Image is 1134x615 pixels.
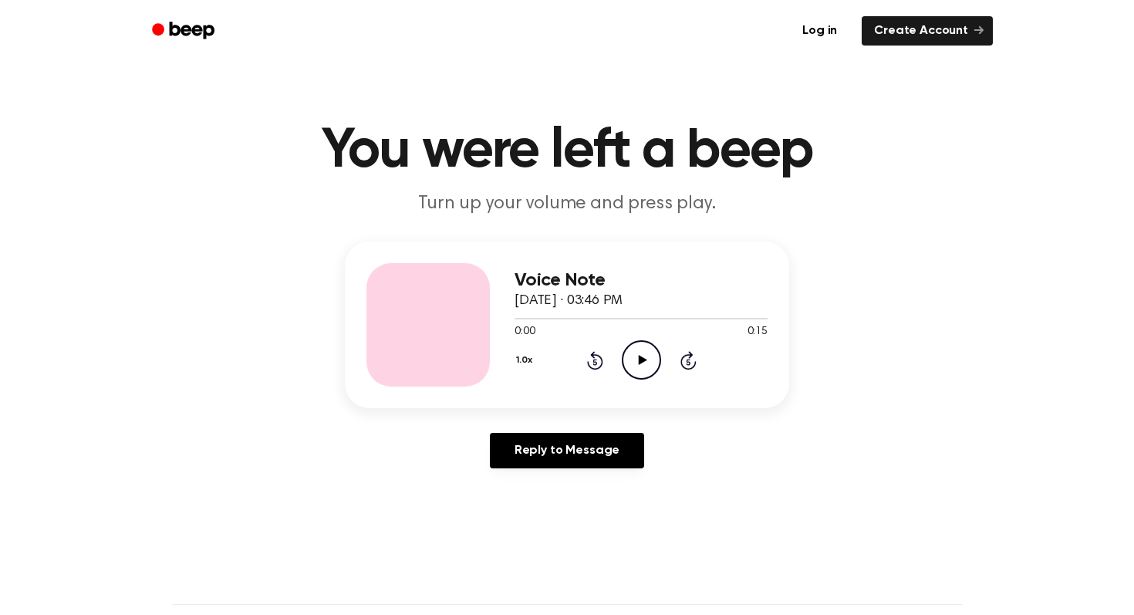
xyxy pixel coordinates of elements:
[515,347,538,373] button: 1.0x
[748,324,768,340] span: 0:15
[490,433,644,468] a: Reply to Message
[862,16,993,46] a: Create Account
[515,324,535,340] span: 0:00
[515,294,623,308] span: [DATE] · 03:46 PM
[515,270,768,291] h3: Voice Note
[787,13,852,49] a: Log in
[141,16,228,46] a: Beep
[271,191,863,217] p: Turn up your volume and press play.
[172,123,962,179] h1: You were left a beep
